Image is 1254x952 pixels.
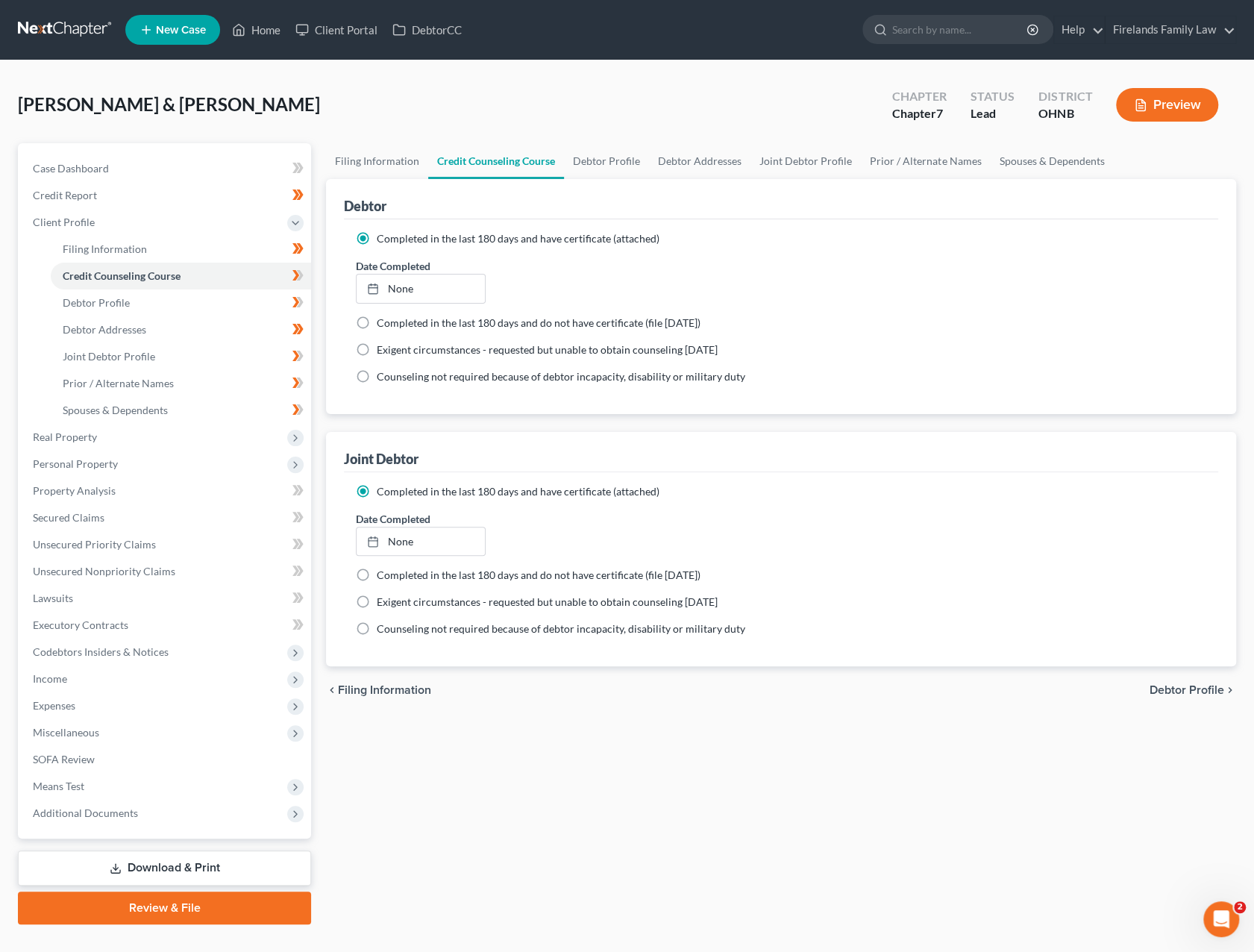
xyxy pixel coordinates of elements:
[21,558,311,585] a: Unsecured Nonpriority Claims
[1038,88,1092,105] div: District
[21,504,311,531] a: Secured Claims
[31,386,250,418] div: Statement of Financial Affairs - Promise to Help Pay Creditors
[63,350,155,363] span: Joint Debtor Profile
[203,24,233,54] img: Profile image for Lindsey
[175,24,204,54] img: Profile image for Emma
[21,585,311,612] a: Lawsuits
[344,450,418,468] div: Joint Debtor
[1116,88,1218,122] button: Preview
[22,310,277,353] div: Statement of Financial Affairs - Payments Made in the Last 90 days
[225,16,288,43] a: Home
[31,359,250,375] div: Amendments
[377,595,718,608] span: Exigent circumstances - requested but unable to obtain counseling [DATE]
[30,34,116,47] img: logo
[22,381,277,424] div: Statement of Financial Affairs - Promise to Help Pay Creditors
[892,16,1029,43] input: Search by name...
[33,457,118,470] span: Personal Property
[649,143,750,179] a: Debtor Addresses
[21,182,311,209] a: Credit Report
[1234,901,1246,913] span: 2
[33,565,175,577] span: Unsecured Nonpriority Claims
[892,88,947,105] div: Chapter
[288,16,385,43] a: Client Portal
[377,232,659,245] span: Completed in the last 180 days and have certificate (attached)
[377,316,700,329] span: Completed in the last 180 days and do not have certificate (file [DATE])
[1150,684,1224,696] span: Debtor Profile
[30,106,269,131] p: Hi there!
[356,511,430,527] label: Date Completed
[377,370,745,383] span: Counseling not required because of debtor incapacity, disability or military duty
[21,531,311,558] a: Unsecured Priority Claims
[971,105,1015,122] div: Lead
[51,343,311,370] a: Joint Debtor Profile
[1150,684,1236,696] button: Debtor Profile chevron_right
[21,155,311,182] a: Case Dashboard
[33,619,128,631] span: Executory Contracts
[344,197,386,215] div: Debtor
[971,88,1015,105] div: Status
[31,204,249,219] div: We typically reply in a few hours
[1224,684,1236,696] i: chevron_right
[31,288,250,304] div: Attorney's Disclosure of Compensation
[15,175,283,232] div: Send us a messageWe typically reply in a few hours
[33,753,95,765] span: SOFA Review
[33,672,67,685] span: Income
[377,343,718,356] span: Exigent circumstances - requested but unable to obtain counseling [DATE]
[33,780,84,792] span: Means Test
[326,143,428,179] a: Filing Information
[385,16,469,43] a: DebtorCC
[124,503,175,513] span: Messages
[33,807,138,819] span: Additional Documents
[21,477,311,504] a: Property Analysis
[51,236,311,263] a: Filing Information
[156,25,206,36] span: New Case
[99,466,198,525] button: Messages
[22,282,277,310] div: Attorney's Disclosure of Compensation
[63,269,181,282] span: Credit Counseling Course
[18,892,311,924] a: Review & File
[357,275,484,303] a: None
[1038,105,1092,122] div: OHNB
[63,404,168,416] span: Spouses & Dependents
[338,684,431,696] span: Filing Information
[33,726,99,739] span: Miscellaneous
[30,131,269,157] p: How can we help?
[326,684,431,696] button: chevron_left Filing Information
[33,645,169,658] span: Codebtors Insiders & Notices
[326,684,338,696] i: chevron_left
[33,538,156,551] span: Unsecured Priority Claims
[1203,901,1239,937] iframe: Intercom live chat
[51,316,311,343] a: Debtor Addresses
[51,370,311,397] a: Prior / Alternate Names
[146,24,176,54] img: Profile image for Katie
[63,377,174,389] span: Prior / Alternate Names
[356,258,430,274] label: Date Completed
[33,511,104,524] span: Secured Claims
[236,503,260,513] span: Help
[33,503,66,513] span: Home
[257,24,283,51] div: Close
[33,699,75,712] span: Expenses
[22,353,277,381] div: Amendments
[33,216,95,228] span: Client Profile
[428,143,564,179] a: Credit Counseling Course
[1054,16,1104,43] a: Help
[377,485,659,498] span: Completed in the last 180 days and have certificate (attached)
[22,246,277,276] button: Search for help
[936,106,943,120] span: 7
[33,162,109,175] span: Case Dashboard
[377,622,745,635] span: Counseling not required because of debtor incapacity, disability or military duty
[33,484,116,497] span: Property Analysis
[21,746,311,773] a: SOFA Review
[1106,16,1235,43] a: Firelands Family Law
[357,527,484,556] a: None
[33,189,97,201] span: Credit Report
[31,188,249,204] div: Send us a message
[31,316,250,347] div: Statement of Financial Affairs - Payments Made in the Last 90 days
[861,143,990,179] a: Prior / Alternate Names
[750,143,861,179] a: Joint Debtor Profile
[51,289,311,316] a: Debtor Profile
[33,430,97,443] span: Real Property
[377,569,700,581] span: Completed in the last 180 days and do not have certificate (file [DATE])
[51,397,311,424] a: Spouses & Dependents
